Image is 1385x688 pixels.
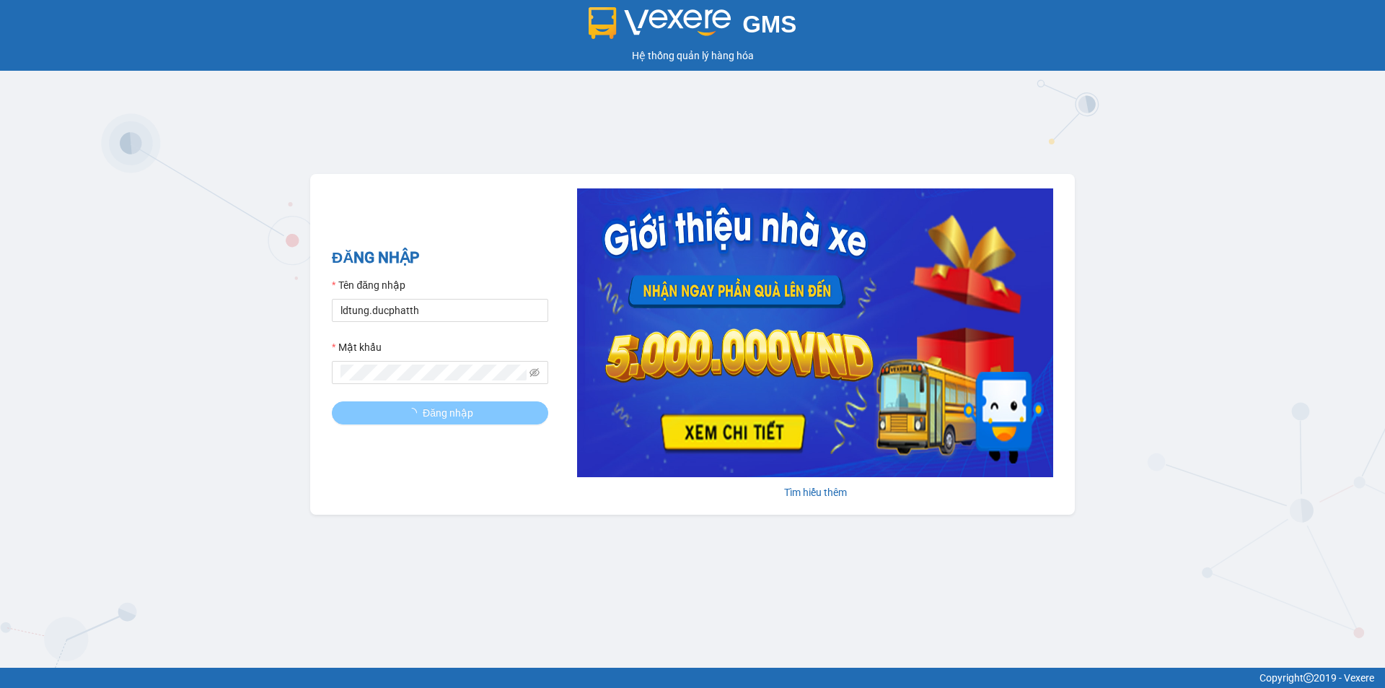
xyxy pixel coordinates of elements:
[332,277,405,293] label: Tên đăng nhập
[742,11,796,38] span: GMS
[1303,673,1314,683] span: copyright
[332,246,548,270] h2: ĐĂNG NHẬP
[589,7,731,39] img: logo 2
[11,670,1374,686] div: Copyright 2019 - Vexere
[332,299,548,322] input: Tên đăng nhập
[4,48,1381,64] div: Hệ thống quản lý hàng hóa
[577,484,1053,500] div: Tìm hiểu thêm
[589,22,797,33] a: GMS
[529,367,540,378] span: eye-invisible
[332,339,382,355] label: Mật khẩu
[340,365,527,380] input: Mật khẩu
[423,405,473,421] span: Đăng nhập
[577,188,1053,477] img: banner-0
[407,408,423,418] span: loading
[332,401,548,424] button: Đăng nhập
